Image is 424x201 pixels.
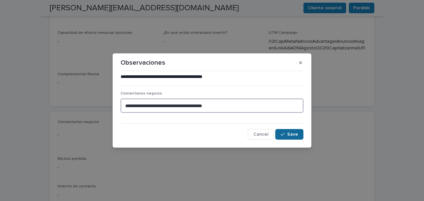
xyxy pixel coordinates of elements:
span: Save [287,132,298,137]
p: Observaciones [121,59,165,67]
span: Comentarios negocio [121,92,162,96]
button: Cancel [248,129,274,140]
span: Cancel [253,132,268,137]
button: Save [275,129,303,140]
